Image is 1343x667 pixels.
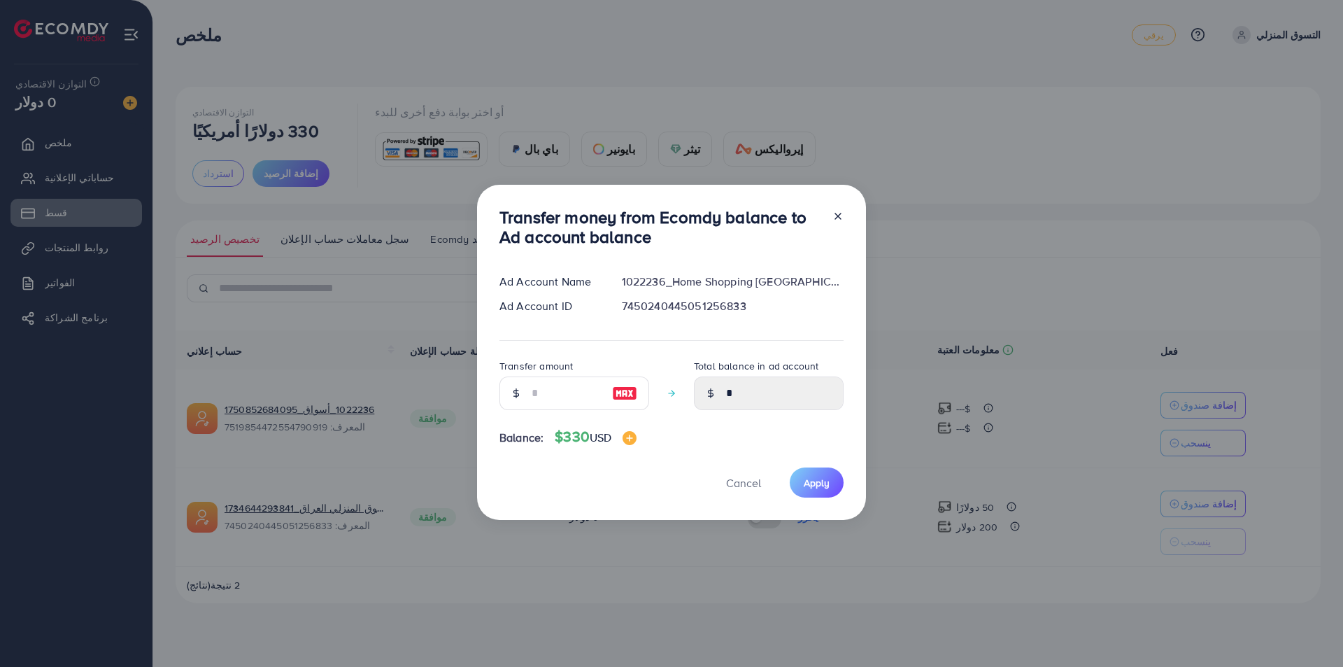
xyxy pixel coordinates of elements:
[590,430,611,445] span: USD
[1284,604,1333,657] iframe: محادثة
[499,359,573,373] label: Transfer amount
[611,274,855,290] div: 1022236_Home Shopping [GEOGRAPHIC_DATA]_1734644293841
[709,468,779,498] button: Cancel
[499,207,821,248] h3: Transfer money from Ecomdy balance to Ad account balance
[790,468,844,498] button: Apply
[612,385,637,402] img: image
[555,428,637,446] h4: $330
[726,475,761,491] span: Cancel
[488,298,611,314] div: Ad Account ID
[499,430,543,446] span: Balance:
[623,431,637,445] img: image
[611,298,855,314] div: 7450240445051256833
[694,359,818,373] label: Total balance in ad account
[804,476,830,490] span: Apply
[488,274,611,290] div: Ad Account Name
